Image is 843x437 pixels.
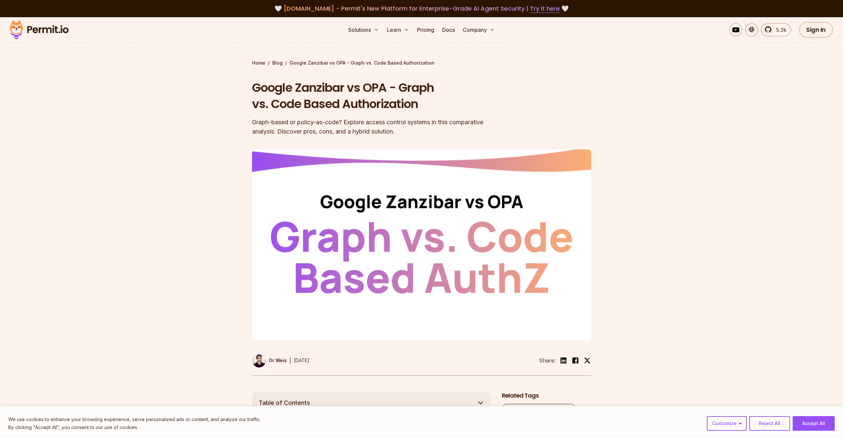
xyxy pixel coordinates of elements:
[7,19,72,41] img: Permit logo
[272,60,283,66] a: Blog
[460,23,498,36] button: Company
[539,356,555,364] li: Share:
[749,416,790,431] button: Reject All
[584,357,591,364] img: twitter
[252,392,491,414] button: Table of Contents
[772,26,786,34] span: 5.3k
[252,354,266,367] img: Or Weis
[799,22,833,38] a: Sign In
[384,23,412,36] button: Learn
[345,23,382,36] button: Solutions
[414,23,437,36] a: Pricing
[502,392,591,400] h2: Related Tags
[252,354,287,367] a: Or Weis
[269,357,287,364] p: Or Weis
[8,423,261,431] p: By clicking "Accept All", you consent to our use of cookies.
[284,4,560,13] span: [DOMAIN_NAME] - Permit's New Platform for Enterprise-Grade AI Agent Security |
[294,357,309,363] time: [DATE]
[252,60,265,66] a: Home
[559,356,567,364] img: linkedin
[707,416,747,431] button: Customize
[290,356,291,364] div: |
[761,23,791,36] a: 5.3k
[252,149,591,340] img: Google Zanzibar vs OPA - Graph vs. Code Based Authorization
[571,356,579,364] img: facebook
[530,4,560,13] a: Try it here
[252,118,506,136] div: Graph-based or policy-as-code? Explore access control systems in this comparative analysis. Disco...
[502,404,576,414] a: Google [GEOGRAPHIC_DATA]
[440,23,457,36] a: Docs
[252,60,591,66] div: / /
[793,416,835,431] button: Accept All
[16,4,827,13] div: 🤍 🤍
[8,415,261,423] p: We use cookies to enhance your browsing experience, serve personalized ads or content, and analyz...
[259,398,310,408] span: Table of Contents
[252,80,506,112] h1: Google Zanzibar vs OPA - Graph vs. Code Based Authorization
